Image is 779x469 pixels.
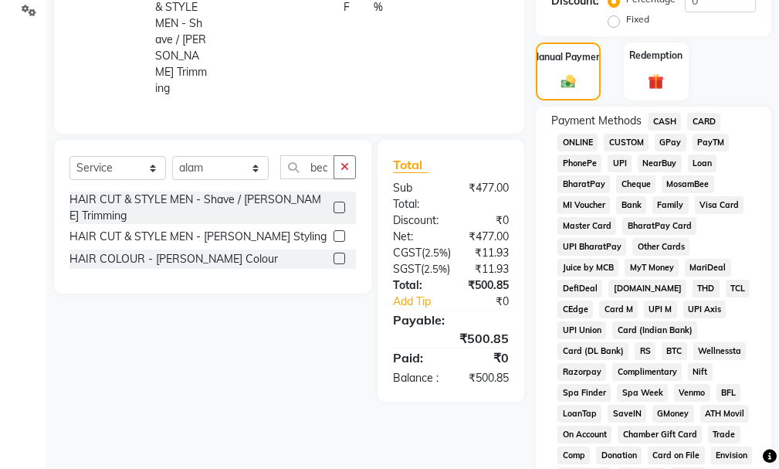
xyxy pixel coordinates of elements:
[381,294,462,310] a: Add Tip
[557,73,580,90] img: _cash.svg
[425,246,448,259] span: 2.5%
[693,342,747,360] span: Wellnessta
[608,280,686,297] span: [DOMAIN_NAME]
[688,155,717,172] span: Loan
[381,329,520,348] div: ₹500.85
[451,348,520,367] div: ₹0
[557,363,606,381] span: Razorpay
[612,363,682,381] span: Complimentary
[451,229,520,245] div: ₹477.00
[393,246,422,260] span: CGST
[462,245,520,261] div: ₹11.93
[616,175,655,193] span: Cheque
[622,217,696,235] span: BharatPay Card
[531,50,605,64] label: Manual Payment
[280,155,334,179] input: Search or Scan
[557,426,611,444] span: On Account
[557,196,610,214] span: MI Voucher
[557,238,626,256] span: UPI BharatPay
[557,155,601,172] span: PhonePe
[674,384,710,402] span: Venmo
[599,301,638,318] span: Card M
[695,196,744,214] span: Visa Card
[69,229,327,245] div: HAIR CUT & STYLE MEN - [PERSON_NAME] Styling
[424,263,447,275] span: 2.5%
[551,113,642,129] span: Payment Methods
[557,217,616,235] span: Master Card
[648,113,681,131] span: CASH
[557,280,602,297] span: DefiDeal
[462,294,520,310] div: ₹0
[451,212,520,229] div: ₹0
[381,348,451,367] div: Paid:
[693,134,730,151] span: PayTM
[557,405,601,423] span: LoanTap
[393,157,428,173] span: Total
[708,426,740,444] span: Trade
[608,405,646,423] span: SaveIN
[688,363,713,381] span: Nift
[608,155,632,172] span: UPI
[604,134,649,151] span: CUSTOM
[557,134,598,151] span: ONLINE
[596,447,642,464] span: Donation
[451,370,520,386] div: ₹500.85
[625,259,679,277] span: MyT Money
[381,277,451,294] div: Total:
[626,12,649,26] label: Fixed
[726,280,750,297] span: TCL
[685,259,731,277] span: MariDeal
[557,301,593,318] span: CEdge
[393,262,421,276] span: SGST
[381,180,451,212] div: Sub Total:
[557,321,606,339] span: UPI Union
[557,342,628,360] span: Card (DL Bank)
[711,447,753,464] span: Envision
[662,342,687,360] span: BTC
[632,238,689,256] span: Other Cards
[652,405,694,423] span: GMoney
[655,134,686,151] span: GPay
[643,72,669,91] img: _gift.svg
[557,259,618,277] span: Juice by MCB
[557,384,611,402] span: Spa Finder
[612,321,697,339] span: Card (Indian Bank)
[687,113,720,131] span: CARD
[451,277,520,294] div: ₹500.85
[638,155,682,172] span: NearBuy
[635,342,655,360] span: RS
[648,447,705,464] span: Card on File
[381,212,451,229] div: Discount:
[618,426,702,444] span: Chamber Gift Card
[644,301,677,318] span: UPI M
[683,301,727,318] span: UPI Axis
[716,384,741,402] span: BFL
[381,261,462,277] div: ( )
[381,245,462,261] div: ( )
[557,175,610,193] span: BharatPay
[652,196,689,214] span: Family
[616,196,646,214] span: Bank
[662,175,714,193] span: MosamBee
[381,370,451,386] div: Balance :
[693,280,720,297] span: THD
[381,311,520,329] div: Payable:
[69,251,278,267] div: HAIR COLOUR - [PERSON_NAME] Colour
[69,192,327,224] div: HAIR CUT & STYLE MEN - Shave / [PERSON_NAME] Trimming
[451,180,520,212] div: ₹477.00
[629,49,682,63] label: Redemption
[381,229,451,245] div: Net:
[557,447,590,464] span: Comp
[462,261,520,277] div: ₹11.93
[617,384,668,402] span: Spa Week
[700,405,750,423] span: ATH Movil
